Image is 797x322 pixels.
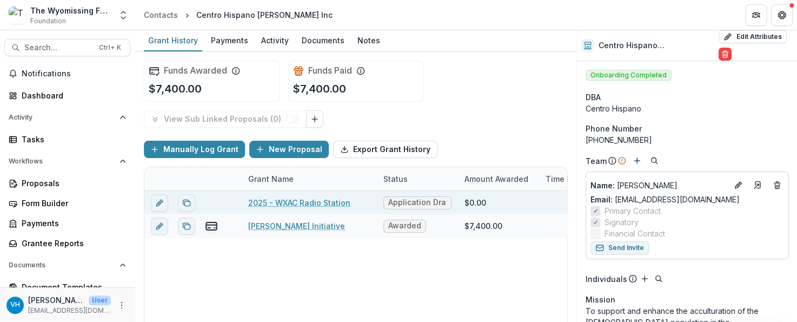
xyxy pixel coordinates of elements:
p: $7,400.00 [149,81,202,97]
p: [EMAIL_ADDRESS][DOMAIN_NAME] [28,306,111,316]
div: $7,400.00 [464,220,502,232]
span: DBA [586,91,601,103]
div: Payments [22,218,122,229]
div: Status [377,173,414,185]
button: view-payments [205,220,218,233]
button: Open entity switcher [116,4,131,26]
div: Grant Name [242,167,377,190]
button: Search [652,272,665,285]
div: Proposals [22,178,122,189]
div: The Wyomissing Foundation [30,5,111,16]
div: Centro Hispano [586,103,788,114]
a: Payments [207,30,253,51]
button: Notifications [4,65,130,82]
button: Open Documents [4,257,130,274]
div: Time Period For Grant [539,167,620,190]
button: More [115,299,128,312]
h2: Funds Awarded [164,65,227,76]
div: Contacts [144,9,178,21]
button: View Sub Linked Proposals (0) [144,110,307,128]
span: Primary Contact [605,205,661,216]
nav: breadcrumb [140,7,337,23]
button: Edit Attributes [719,30,787,43]
img: The Wyomissing Foundation [9,6,26,24]
button: Search [648,154,661,167]
a: Dashboard [4,87,130,104]
h2: Funds Paid [308,65,352,76]
p: [PERSON_NAME] [28,294,84,306]
button: Get Help [771,4,793,26]
div: Grant History [144,32,202,48]
p: $7,400.00 [293,81,346,97]
p: Individuals [586,273,627,285]
a: Go to contact [749,176,766,194]
button: Edit [732,179,745,192]
span: Onboarding Completed [586,70,672,81]
div: $0.00 [464,197,486,208]
div: Time Period For Grant [539,173,620,185]
p: User [89,295,111,305]
div: Form Builder [22,198,122,209]
a: Activity [257,30,293,51]
button: Open Activity [4,109,130,126]
a: Documents [297,30,349,51]
div: Valeri Harteg [10,301,20,308]
div: Document Templates [22,281,122,293]
span: Application Draft [388,198,447,207]
span: Phone Number [586,123,642,134]
div: [PHONE_NUMBER] [586,134,788,146]
div: Status [377,167,458,190]
a: Payments [4,214,130,232]
button: Deletes [771,179,783,192]
span: Activity [9,114,115,121]
div: Amount Awarded [458,167,539,190]
a: Grantee Reports [4,234,130,252]
div: Notes [353,32,384,48]
button: Partners [745,4,767,26]
button: edit [151,194,168,212]
button: Add [630,154,643,167]
a: Proposals [4,174,130,192]
span: Signatory [605,216,639,228]
div: Tasks [22,134,122,145]
span: Search... [24,43,92,52]
button: Duplicate proposal [178,194,195,212]
button: Open Workflows [4,153,130,170]
span: Financial Contact [605,228,665,239]
button: Add [638,272,651,285]
span: Awarded [388,221,421,231]
a: Tasks [4,130,130,148]
button: Send Invite [590,241,649,254]
p: [PERSON_NAME] [590,180,727,191]
div: Payments [207,32,253,48]
button: Search... [4,39,130,56]
a: [PERSON_NAME] Initiative [248,220,345,232]
button: Duplicate proposal [178,218,195,235]
span: Foundation [30,16,66,26]
button: Link Grants [306,110,323,128]
button: Manually Log Grant [144,141,245,158]
div: Ctrl + K [97,42,123,54]
a: Grant History [144,30,202,51]
span: Name : [590,181,615,190]
a: Contacts [140,7,182,23]
a: Name: [PERSON_NAME] [590,180,727,191]
p: Team [586,155,607,167]
button: edit [151,218,168,235]
span: Mission [586,294,615,305]
div: Centro Hispano [PERSON_NAME] Inc [196,9,333,21]
div: Amount Awarded [458,173,535,185]
span: Email: [590,195,613,204]
a: Document Templates [4,278,130,296]
button: Delete [719,48,732,61]
button: Export Grant History [333,141,437,158]
div: Grantee Reports [22,238,122,249]
button: New Proposal [249,141,329,158]
div: Activity [257,32,293,48]
p: View Sub Linked Proposals ( 0 ) [164,115,285,124]
span: Workflows [9,157,115,165]
span: Documents [9,261,115,269]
